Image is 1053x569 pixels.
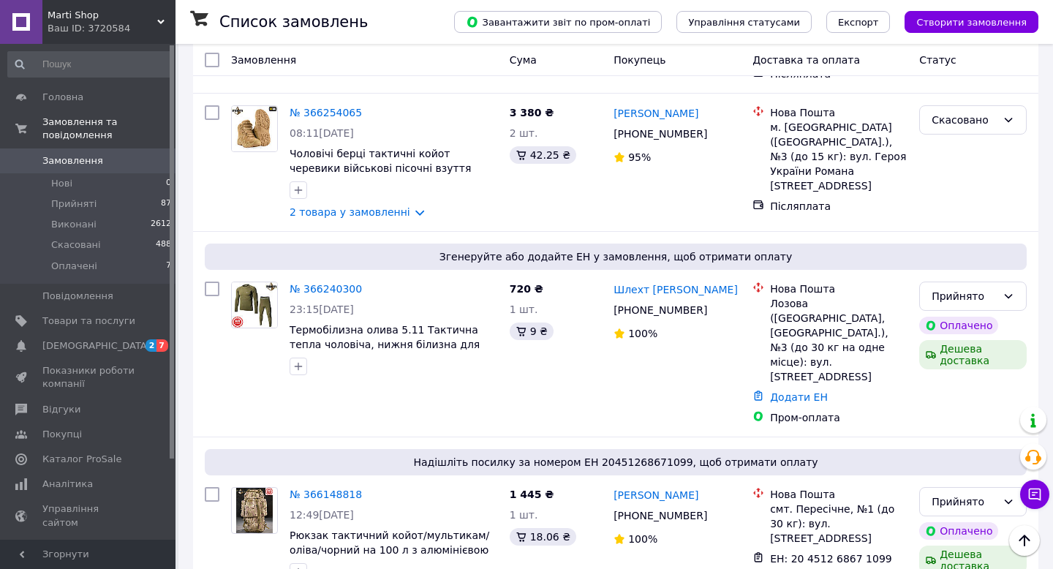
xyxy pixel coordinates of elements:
span: 720 ₴ [510,283,543,295]
a: Фото товару [231,105,278,152]
span: Виконані [51,218,97,231]
span: 12:49[DATE] [290,509,354,521]
span: Управління статусами [688,17,800,28]
button: Наверх [1009,525,1040,556]
input: Пошук [7,51,173,78]
span: Повідомлення [42,290,113,303]
span: Каталог ProSale [42,453,121,466]
span: Замовлення та повідомлення [42,116,175,142]
span: 488 [156,238,171,252]
a: Термобілизна олива 5.11 Тактична тепла чоловіча, нижня білизна для чоловіків Олива тепла Флісова [290,324,480,365]
div: Скасовано [932,112,997,128]
span: Прийняті [51,197,97,211]
span: Створити замовлення [916,17,1027,28]
div: 18.06 ₴ [510,528,576,546]
span: Показники роботи компанії [42,364,135,391]
div: смт. Пересічне, №1 (до 30 кг): вул. [STREET_ADDRESS] [770,502,907,546]
span: Cума [510,54,537,66]
span: 1 445 ₴ [510,489,554,500]
span: Згенеруйте або додайте ЕН у замовлення, щоб отримати оплату [211,249,1021,264]
div: Прийнято [932,288,997,304]
span: Надішліть посилку за номером ЕН 20451268671099, щоб отримати оплату [211,455,1021,470]
div: [PHONE_NUMBER] [611,124,710,144]
div: Оплачено [919,522,998,540]
span: Доставка та оплата [752,54,860,66]
button: Створити замовлення [905,11,1038,33]
button: Завантажити звіт по пром-оплаті [454,11,662,33]
span: ЕН: 20 4512 6867 1099 [770,553,892,565]
button: Чат з покупцем [1020,480,1049,509]
span: 0 [166,177,171,190]
span: Експорт [838,17,879,28]
span: Аналітика [42,478,93,491]
span: 08:11[DATE] [290,127,354,139]
div: Оплачено [919,317,998,334]
a: Чоловічі берці тактичні койот черевики військові пісочні взуття армійське берці койот [290,148,471,189]
span: Покупці [42,428,82,441]
span: 2 шт. [510,127,538,139]
a: Шлехт [PERSON_NAME] [614,282,738,297]
div: м. [GEOGRAPHIC_DATA] ([GEOGRAPHIC_DATA].), №3 (до 15 кг): вул. Героя України Романа [STREET_ADDRESS] [770,120,907,193]
span: Товари та послуги [42,314,135,328]
span: Marti Shop [48,9,157,22]
div: 42.25 ₴ [510,146,576,164]
span: Статус [919,54,956,66]
span: [DEMOGRAPHIC_DATA] [42,339,151,353]
span: Покупець [614,54,665,66]
a: 2 товара у замовленні [290,33,410,45]
span: 2 [146,339,157,352]
span: 100% [628,328,657,339]
div: Нова Пошта [770,282,907,296]
div: Нова Пошта [770,487,907,502]
a: 2 товара у замовленні [290,206,410,218]
a: Створити замовлення [890,15,1038,27]
a: № 366148818 [290,489,362,500]
span: 23:15[DATE] [290,304,354,315]
div: Нова Пошта [770,105,907,120]
img: Фото товару [236,488,273,533]
span: Завантажити звіт по пром-оплаті [466,15,650,29]
button: Експорт [826,11,891,33]
a: Фото товару [231,282,278,328]
button: Управління статусами [676,11,812,33]
img: Фото товару [232,106,277,151]
div: Лозова ([GEOGRAPHIC_DATA], [GEOGRAPHIC_DATA].), №3 (до 30 кг на одне місце): вул. [STREET_ADDRESS] [770,296,907,384]
div: 9 ₴ [510,323,554,340]
span: Головна [42,91,83,104]
div: Дешева доставка [919,340,1027,369]
a: [PERSON_NAME] [614,106,698,121]
span: 1 шт. [510,304,538,315]
div: Пром-оплата [770,410,907,425]
span: 2612 [151,218,171,231]
a: Додати ЕН [770,391,828,403]
span: 95% [628,151,651,163]
span: Управління сайтом [42,502,135,529]
div: [PHONE_NUMBER] [611,300,710,320]
div: Ваш ID: 3720584 [48,22,175,35]
div: Післяплата [770,199,907,214]
h1: Список замовлень [219,13,368,31]
span: Замовлення [42,154,103,167]
img: Фото товару [232,282,276,328]
span: 7 [166,260,171,273]
span: 100% [628,533,657,545]
span: 7 [156,339,168,352]
span: Оплачені [51,260,97,273]
span: 3 380 ₴ [510,107,554,118]
span: Скасовані [51,238,101,252]
div: Прийнято [932,494,997,510]
span: Відгуки [42,403,80,416]
span: 1 шт. [510,509,538,521]
a: № 366254065 [290,107,362,118]
div: [PHONE_NUMBER] [611,505,710,526]
a: № 366240300 [290,283,362,295]
span: Нові [51,177,72,190]
a: Фото товару [231,487,278,534]
a: [PERSON_NAME] [614,488,698,502]
span: 87 [161,197,171,211]
span: Замовлення [231,54,296,66]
